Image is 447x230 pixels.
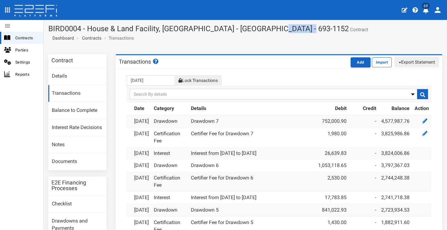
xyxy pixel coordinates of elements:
td: 17,783.85 [316,191,349,204]
th: Action [412,103,431,115]
a: [DATE] [134,175,149,181]
td: Certification Fee [151,127,189,147]
th: Date [132,103,151,115]
button: Add [351,57,371,67]
a: Add [351,59,372,65]
td: 752,000.90 [316,115,349,127]
h3: Contract [51,58,73,63]
button: Lock Transactions [174,75,222,86]
input: From Transactions Date [127,75,175,86]
td: - [349,160,379,172]
td: 3,824,006.86 [379,147,412,160]
button: Export Statement [395,57,439,67]
th: Credit [349,103,379,115]
a: [DATE] [134,207,149,213]
a: [DATE] [134,118,149,124]
a: Certifier Fee for Drawdown 5 [191,219,253,225]
td: - [349,204,379,216]
a: Notes [48,137,106,153]
a: [DATE] [134,219,149,225]
td: - [349,147,379,160]
span: Dashboard [50,36,74,41]
a: Certifier Fee for Drawdown 7 [191,131,253,137]
a: Contracts [82,35,101,41]
td: Certification Fee [151,172,189,192]
td: Drawdown [151,160,189,172]
a: [DATE] [134,194,149,200]
td: Drawdown [151,115,189,127]
h3: E2E Financing Processes [51,180,103,191]
td: Drawdown [151,204,189,216]
a: [DATE] [134,162,149,168]
a: Transactions [48,85,106,102]
a: Checklist [48,196,106,213]
td: 2,741,718.38 [379,191,412,204]
span: Parties [15,46,38,54]
th: Details [188,103,316,115]
td: - [349,172,379,192]
a: Drawdown 5 [191,207,219,213]
a: [DATE] [134,131,149,137]
input: Search By details [130,89,429,99]
td: 2,530.00 [316,172,349,192]
h1: BIRD0004 - House & Land Facility, [GEOGRAPHIC_DATA] - [GEOGRAPHIC_DATA] - 693-1152 [48,25,442,33]
td: 2,723,934.53 [379,204,412,216]
td: 2,744,248.38 [379,172,412,192]
a: Documents [48,153,106,170]
td: 3,825,986.86 [379,127,412,147]
td: 841,022.93 [316,204,349,216]
td: 26,639.83 [316,147,349,160]
th: Category [151,103,189,115]
th: Debit [316,103,349,115]
small: Contract [349,27,368,32]
td: 4,577,987.76 [379,115,412,127]
th: Balance [379,103,412,115]
span: Settings [15,59,38,66]
td: - [349,115,379,127]
td: 1,053,118.65 [316,160,349,172]
a: Interest from [DATE] to [DATE] [191,150,256,156]
td: Interest [151,191,189,204]
a: Balance to Complete [48,102,106,119]
a: Certifier Fee for Drawdown 6 [191,175,253,181]
a: Details [48,68,106,85]
button: Import [372,57,392,67]
span: Reports [15,71,38,78]
td: - [349,127,379,147]
a: Interest Rate Decisions [48,119,106,136]
td: 3,797,367.03 [379,160,412,172]
a: [DATE] [134,150,149,156]
td: Interest [151,147,189,160]
td: - [349,191,379,204]
a: Interest from [DATE] to [DATE] [191,194,256,200]
h3: Transactions [119,59,159,65]
a: Drawdown 7 [191,118,219,124]
td: 1,980.00 [316,127,349,147]
span: Contracts [15,34,38,41]
li: Transactions [102,35,134,41]
a: Drawdown 6 [191,162,219,168]
a: Dashboard [50,35,74,41]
